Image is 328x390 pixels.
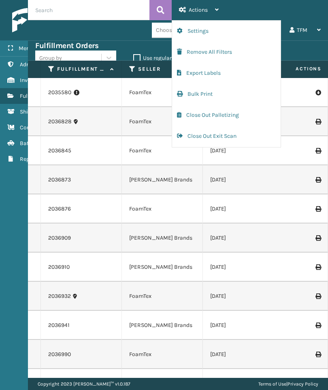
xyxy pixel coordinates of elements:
i: Print Label [315,264,320,270]
div: | [258,378,318,390]
i: Print Label [315,148,320,154]
img: logo [12,8,89,32]
h3: Fulfillment Orders [35,41,98,51]
td: [PERSON_NAME] Brands [122,311,203,340]
button: Remove All Filters [172,42,281,63]
i: Pull Label [315,89,320,97]
span: Menu [19,45,33,52]
td: FoamTex [122,136,203,165]
span: Reports [20,156,40,162]
a: 2036990 [48,350,71,358]
span: Administration [20,61,58,68]
span: Shipment Status [20,108,62,115]
div: TFM [290,20,321,40]
td: [DATE] [203,311,284,340]
p: Copyright 2023 [PERSON_NAME]™ v 1.0.187 [38,378,130,390]
label: Seller [138,65,187,73]
button: Export Labels [172,63,281,84]
span: Actions [270,62,326,76]
td: [DATE] [203,165,284,194]
button: Close Out Palletizing [172,105,281,126]
span: Batches [20,140,40,147]
td: FoamTex [122,282,203,311]
a: 2036932 [48,292,71,300]
a: 2036909 [48,234,71,242]
td: [PERSON_NAME] Brands [122,165,203,194]
i: Print Label [315,206,320,212]
a: 2036941 [48,321,70,329]
a: 2035580 [48,89,71,97]
td: [PERSON_NAME] Brands [122,253,203,282]
td: FoamTex [122,78,203,107]
div: Choose a seller [156,26,194,34]
a: 2036828 [48,118,72,126]
label: Fulfillment Order Id [57,65,106,73]
td: [DATE] [203,282,284,311]
td: [PERSON_NAME] Brands [122,223,203,253]
i: Print Label [315,119,320,124]
td: [DATE] [203,194,284,223]
a: 2036910 [48,263,70,271]
span: Fulfillment Orders [20,93,66,99]
span: Containers [20,124,48,131]
a: 2036876 [48,205,71,213]
i: Print Label [315,352,320,357]
a: 2036845 [48,147,71,155]
i: Print Label [315,177,320,183]
td: [DATE] [203,136,284,165]
div: Group by [39,54,62,62]
i: Print Label [315,293,320,299]
a: Terms of Use [258,381,286,387]
a: Privacy Policy [288,381,318,387]
td: FoamTex [122,340,203,369]
button: Close Out Exit Scan [172,126,281,147]
button: Bulk Print [172,84,281,105]
label: Use regular Palletizing mode [133,55,216,61]
i: Print Label [315,235,320,241]
a: 2036873 [48,176,71,184]
td: [DATE] [203,223,284,253]
i: Print Label [315,323,320,328]
button: Settings [172,21,281,42]
span: Actions [189,6,208,13]
span: Inventory [20,77,44,84]
td: FoamTex [122,194,203,223]
td: FoamTex [122,107,203,136]
td: [DATE] [203,253,284,282]
td: [DATE] [203,340,284,369]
